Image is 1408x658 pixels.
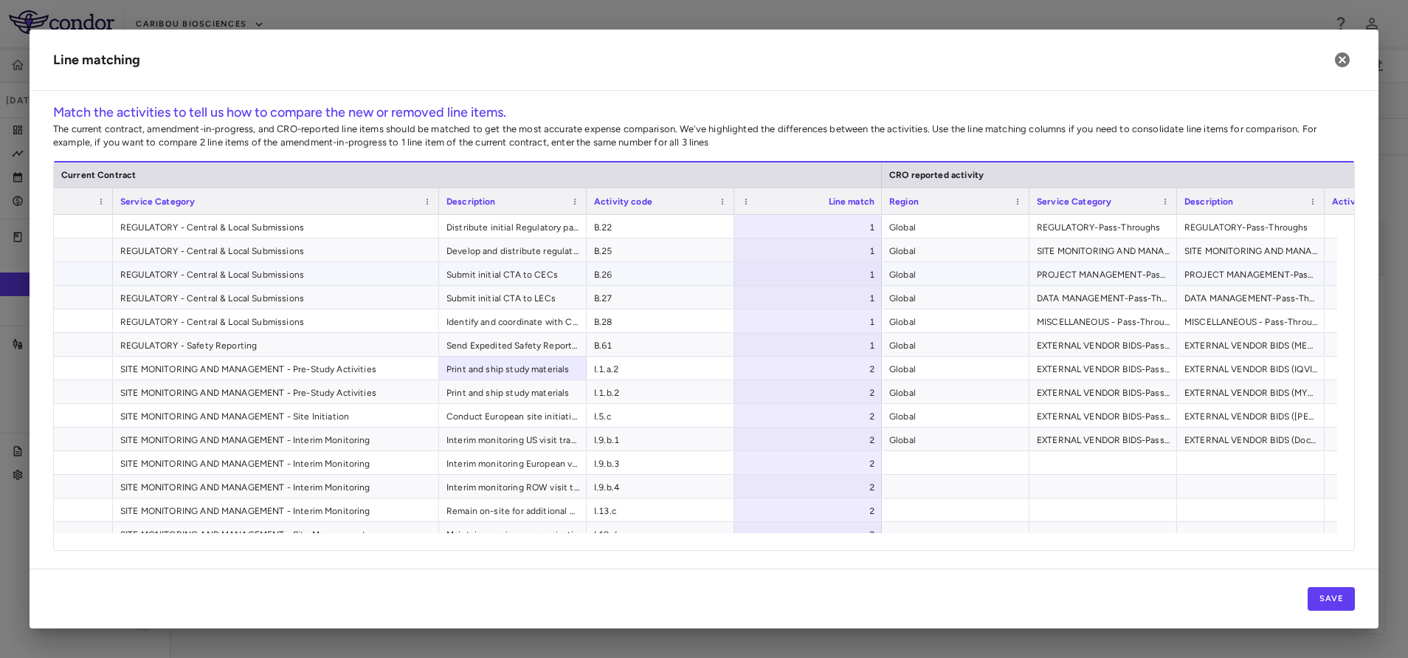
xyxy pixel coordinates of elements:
[889,357,1022,381] span: Global
[1037,334,1170,357] span: EXTERNAL VENDOR BIDS-Pass-Throughs
[889,287,1022,310] span: Global
[53,123,1355,149] p: The current contract, amendment-in-progress, and CRO-reported line items should be matched to get...
[120,357,432,381] span: SITE MONITORING AND MANAGEMENT - Pre-Study Activities
[748,405,874,428] div: 2
[1037,239,1170,263] span: SITE MONITORING AND MANAGEMENT-Pass-Throughs
[120,263,432,287] span: REGULATORY - Central & Local Submissions
[1037,216,1170,239] span: REGULATORY-Pass-Throughs
[446,476,579,499] span: Interim monitoring ROW visit travel time
[594,357,727,381] span: I.1.a.2
[889,428,1022,452] span: Global
[1037,287,1170,310] span: DATA MANAGEMENT-Pass-Throughs
[120,476,432,499] span: SITE MONITORING AND MANAGEMENT - Interim Monitoring
[446,499,579,523] span: Remain on-site for additional half-day European visits
[889,196,919,207] span: Region
[1037,428,1170,452] span: EXTERNAL VENDOR BIDS-Pass-Throughs
[53,50,140,70] h6: Line matching
[1184,381,1317,405] span: EXTERNAL VENDOR BIDS (MYONEX)
[120,523,432,546] span: SITE MONITORING AND MANAGEMENT - Site Management
[1184,334,1317,357] span: EXTERNAL VENDOR BIDS (MEDIDATA)
[594,196,652,207] span: Activity code
[1037,405,1170,428] span: EXTERNAL VENDOR BIDS-Pass-Throughs
[446,428,579,452] span: Interim monitoring US visit travel time
[748,428,874,452] div: 2
[748,476,874,499] div: 2
[889,263,1022,287] span: Global
[594,452,727,476] span: I.9.b.3
[120,405,432,428] span: SITE MONITORING AND MANAGEMENT - Site Initiation
[446,216,579,239] span: Distribute initial Regulatory pack to sites
[446,334,579,357] span: Send Expedited Safety Reports to ex-NA Sites
[1037,263,1170,287] span: PROJECT MANAGEMENT-Pass-Throughs
[594,216,727,239] span: B.22
[1037,357,1170,381] span: EXTERNAL VENDOR BIDS-Pass-Throughs
[446,523,579,546] span: Maintain ongoing communication with ROW sites and site management
[829,196,875,207] span: Line match
[120,499,432,523] span: SITE MONITORING AND MANAGEMENT - Interim Monitoring
[120,334,432,357] span: REGULATORY - Safety Reporting
[594,476,727,499] span: I.9.b.4
[1184,287,1317,310] span: DATA MANAGEMENT-Pass-Throughs
[748,239,874,263] div: 1
[748,381,874,405] div: 2
[446,357,579,381] span: Print and ship study materials
[594,381,727,405] span: I.1.b.2
[120,428,432,452] span: SITE MONITORING AND MANAGEMENT - Interim Monitoring
[594,523,727,546] span: I.19.d
[1184,405,1317,428] span: EXTERNAL VENDOR BIDS ([PERSON_NAME] [MEDICAL_DATA] Institute- DNIR Application)
[1037,310,1170,334] span: MISCELLANEOUS - Pass-Through Totals
[594,310,727,334] span: B.28
[446,452,579,476] span: Interim monitoring European visit travel time
[748,523,874,546] div: 2
[889,310,1022,334] span: Global
[1184,310,1317,334] span: MISCELLANEOUS - Pass-Through Totals
[594,405,727,428] span: I.5.c
[446,381,579,405] span: Print and ship study materials
[594,334,727,357] span: B.61
[120,310,432,334] span: REGULATORY - Central & Local Submissions
[594,239,727,263] span: B.25
[446,196,496,207] span: Description
[1308,587,1355,611] button: Save
[446,239,579,263] span: Develop and distribute regulatory documents binder to each site
[889,334,1022,357] span: Global
[1184,357,1317,381] span: EXTERNAL VENDOR BIDS (IQVIA TRANSLATIONS)
[748,216,874,239] div: 1
[1184,216,1317,239] span: REGULATORY-Pass-Throughs
[748,452,874,476] div: 2
[446,310,579,334] span: Identify and coordinate with Central IRB/REB
[594,287,727,310] span: B.27
[1184,239,1317,263] span: SITE MONITORING AND MANAGEMENT-Pass-Throughs
[120,287,432,310] span: REGULATORY - Central & Local Submissions
[446,263,579,287] span: Submit initial CTA to CECs
[748,357,874,381] div: 2
[889,405,1022,428] span: Global
[120,239,432,263] span: REGULATORY - Central & Local Submissions
[748,287,874,310] div: 1
[120,216,432,239] span: REGULATORY - Central & Local Submissions
[748,334,874,357] div: 1
[594,263,727,287] span: B.26
[120,381,432,405] span: SITE MONITORING AND MANAGEMENT - Pre-Study Activities
[53,103,1355,123] h6: Match the activities to tell us how to compare the new or removed line items.
[889,239,1022,263] span: Global
[594,428,727,452] span: I.9.b.1
[748,263,874,287] div: 1
[594,499,727,523] span: I.13.c
[1037,381,1170,405] span: EXTERNAL VENDOR BIDS-Pass-Throughs
[889,216,1022,239] span: Global
[889,170,984,180] span: CRO reported activity
[446,405,579,428] span: Conduct European site initiation visits
[1184,428,1317,452] span: EXTERNAL VENDOR BIDS (Docs24)
[1184,196,1234,207] span: Description
[748,499,874,523] div: 2
[1184,263,1317,287] span: PROJECT MANAGEMENT-Pass-Throughs
[120,196,195,207] span: Service Category
[1332,196,1390,207] span: Activity code
[120,452,432,476] span: SITE MONITORING AND MANAGEMENT - Interim Monitoring
[446,287,579,310] span: Submit initial CTA to LECs
[61,170,136,180] span: Current Contract
[748,310,874,334] div: 1
[1037,196,1111,207] span: Service Category
[889,381,1022,405] span: Global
